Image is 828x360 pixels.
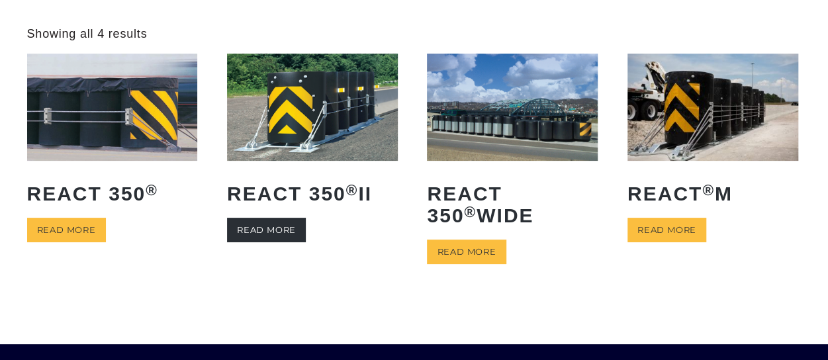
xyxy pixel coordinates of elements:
a: REACT 350® [27,54,198,214]
sup: ® [346,182,359,199]
a: Read more about “REACT 350®” [27,218,106,242]
h2: REACT 350 [27,173,198,214]
a: REACT 350®II [227,54,398,214]
p: Showing all 4 results [27,26,148,42]
a: Read more about “REACT 350® II” [227,218,306,242]
a: REACT 350®Wide [427,54,598,236]
h2: REACT M [627,173,798,214]
sup: ® [702,182,715,199]
a: Read more about “REACT 350® Wide” [427,240,506,264]
a: Read more about “REACT® M” [627,218,706,242]
h2: REACT 350 Wide [427,173,598,236]
h2: REACT 350 II [227,173,398,214]
sup: ® [464,204,477,220]
sup: ® [146,182,158,199]
a: REACT®M [627,54,798,214]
